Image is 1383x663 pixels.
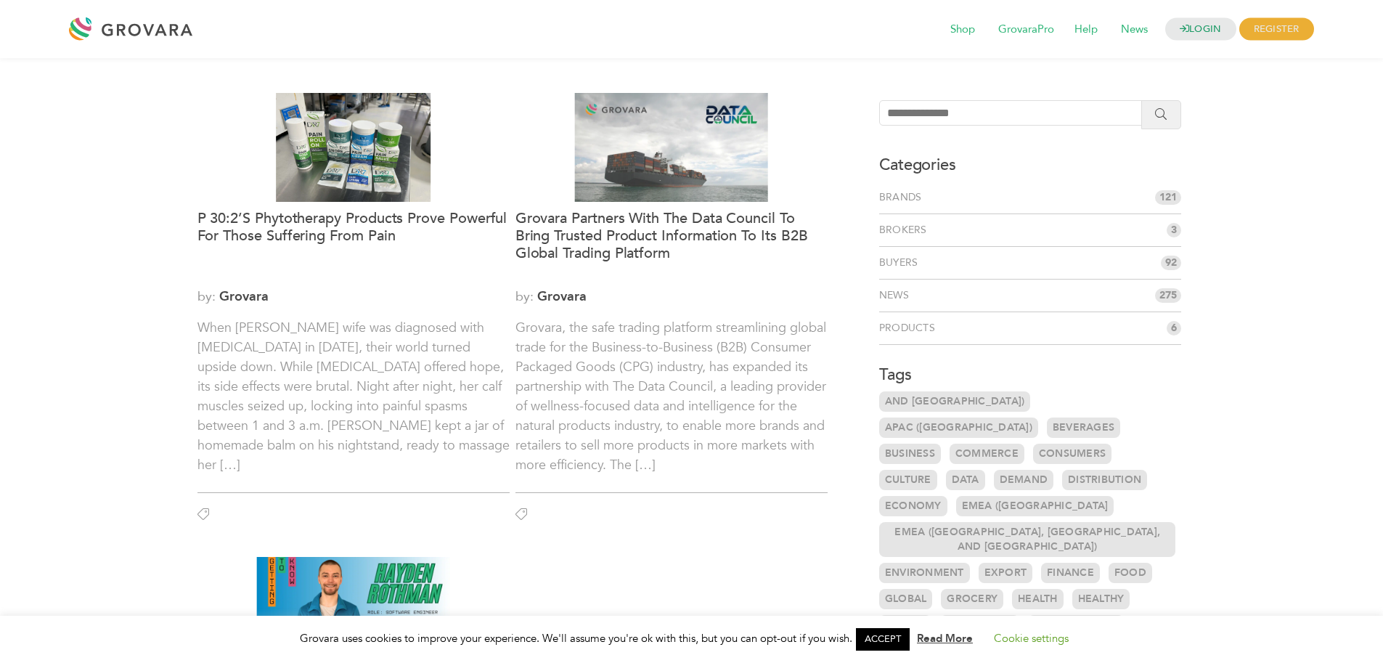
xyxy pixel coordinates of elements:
[1165,18,1236,41] a: LOGIN
[879,470,937,490] a: Culture
[300,631,1083,646] span: Grovara uses cookies to improve your experience. We'll assume you're ok with this, but you can op...
[515,287,828,306] span: by:
[879,615,932,635] a: Import
[940,16,985,44] span: Shop
[879,496,947,516] a: Economy
[879,256,924,270] a: Buyers
[879,589,933,609] a: Global
[515,210,828,280] a: Grovara Partners With The Data Council To Bring Trusted Product Information To Its B2B Global Tra...
[1012,589,1064,609] a: Health
[940,22,985,38] a: Shop
[879,418,1038,438] a: APAC ([GEOGRAPHIC_DATA])
[1155,288,1181,303] span: 275
[950,444,1024,464] a: Commerce
[988,16,1064,44] span: GrovaraPro
[979,563,1033,583] a: Export
[197,287,510,306] span: by:
[197,318,510,475] p: When [PERSON_NAME] wife was diagnosed with [MEDICAL_DATA] in [DATE], their world turned upside do...
[537,288,587,306] a: Grovara
[219,288,269,306] a: Grovara
[879,190,928,205] a: Brands
[1111,22,1158,38] a: News
[515,318,828,475] p: Grovara, the safe trading platform streamlining global trade for the Business-to-Business (B2B) C...
[1155,190,1181,205] span: 121
[940,615,1019,635] a: Innovation
[856,628,910,651] a: ACCEPT
[988,22,1064,38] a: GrovaraPro
[879,522,1176,557] a: EMEA ([GEOGRAPHIC_DATA], [GEOGRAPHIC_DATA], and [GEOGRAPHIC_DATA])
[879,391,1031,412] a: and [GEOGRAPHIC_DATA])
[1239,18,1314,41] span: REGISTER
[1047,418,1120,438] a: Beverages
[1167,223,1181,237] span: 3
[1033,444,1111,464] a: Consumers
[917,631,973,646] a: Read More
[197,210,510,280] a: P 30:2’s Phytotherapy Products Prove Powerful for Those Suffering From Pain
[1028,615,1124,635] a: International
[1041,563,1100,583] a: Finance
[1064,22,1108,38] a: Help
[1072,589,1130,609] a: Healthy
[879,321,941,335] a: Products
[994,470,1054,490] a: Demand
[879,223,933,237] a: Brokers
[879,288,915,303] a: News
[879,444,941,464] a: Business
[1111,16,1158,44] span: News
[1161,256,1181,270] span: 92
[946,470,985,490] a: Data
[879,364,1182,386] h3: Tags
[1109,563,1152,583] a: Food
[994,631,1069,646] a: Cookie settings
[941,589,1003,609] a: Grocery
[1064,16,1108,44] span: Help
[879,563,970,583] a: Environment
[1167,321,1181,335] span: 6
[879,154,1182,176] h3: Categories
[956,496,1114,516] a: EMEA ([GEOGRAPHIC_DATA]
[1062,470,1147,490] a: Distribution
